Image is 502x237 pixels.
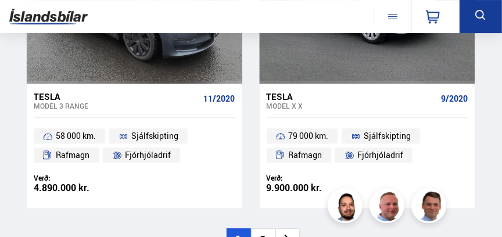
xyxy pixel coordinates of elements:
a: Tesla Model 3 RANGE 11/2020 58 000 km. Sjálfskipting Rafmagn Fjórhjóladrif Verð: 4.890.000 kr. [27,84,242,208]
div: Model X X [267,102,437,110]
a: Tesla Model X X 9/2020 79 000 km. Sjálfskipting Rafmagn Fjórhjóladrif Verð: 9.900.000 kr. [260,84,475,208]
img: FbJEzSuNWCJXmdc-.webp [413,190,448,225]
div: Verð: [34,174,134,182]
div: Tesla [34,91,199,102]
span: Sjálfskipting [131,129,178,143]
img: G0Ugv5HjCgRt.svg [9,4,88,29]
div: 4.890.000 kr. [34,183,134,193]
img: siFngHWaQ9KaOqBr.png [371,190,406,225]
span: 79 000 km. [288,129,328,143]
span: Fjórhjóladrif [357,148,403,162]
span: 58 000 km. [56,129,96,143]
div: Model 3 RANGE [34,102,199,110]
span: 11/2020 [204,94,235,103]
span: Sjálfskipting [364,129,411,143]
span: Fjórhjóladrif [125,148,171,162]
div: Tesla [267,91,437,102]
span: Rafmagn [288,148,322,162]
div: 9.900.000 kr. [267,183,367,193]
div: Verð: [267,174,367,182]
button: Opna LiveChat spjallviðmót [9,5,44,39]
img: nhp88E3Fdnt1Opn2.png [329,190,364,225]
span: 9/2020 [441,94,468,103]
span: Rafmagn [56,148,89,162]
